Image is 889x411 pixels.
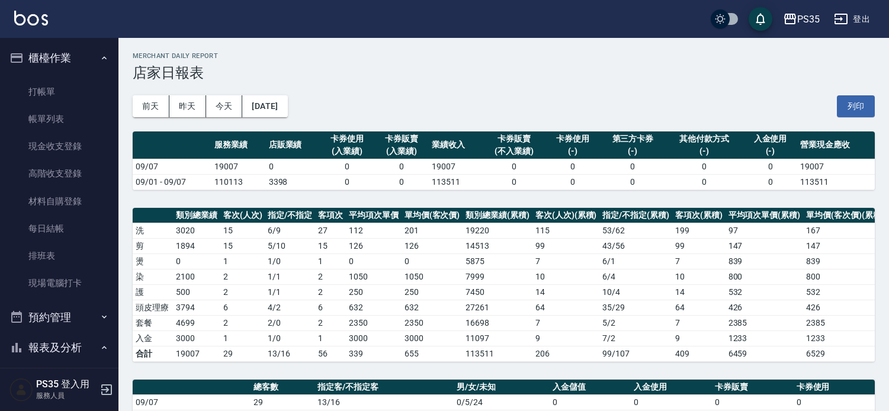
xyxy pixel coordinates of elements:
[599,315,672,330] td: 5 / 2
[315,300,346,315] td: 6
[429,159,483,174] td: 19007
[463,330,532,346] td: 11097
[133,223,173,238] td: 洗
[402,223,463,238] td: 201
[672,315,726,330] td: 7
[133,300,173,315] td: 頭皮理療
[206,95,243,117] button: 今天
[266,159,320,174] td: 0
[265,284,315,300] td: 1 / 1
[402,208,463,223] th: 單均價(客次價)
[532,284,600,300] td: 14
[346,330,402,346] td: 3000
[746,145,795,158] div: (-)
[315,346,346,361] td: 56
[463,208,532,223] th: 類別總業績(累積)
[803,315,887,330] td: 2385
[550,394,631,410] td: 0
[220,346,265,361] td: 29
[599,346,672,361] td: 99/107
[220,238,265,253] td: 15
[133,394,251,410] td: 09/07
[173,330,220,346] td: 3000
[346,208,402,223] th: 平均項次單價
[726,269,804,284] td: 800
[803,269,887,284] td: 800
[599,300,672,315] td: 35 / 29
[265,208,315,223] th: 指定/不指定
[211,174,266,190] td: 110113
[220,223,265,238] td: 15
[9,378,33,402] img: Person
[323,133,371,145] div: 卡券使用
[545,174,600,190] td: 0
[545,159,600,174] td: 0
[672,238,726,253] td: 99
[672,284,726,300] td: 14
[346,223,402,238] td: 112
[672,300,726,315] td: 64
[402,315,463,330] td: 2350
[173,346,220,361] td: 19007
[599,238,672,253] td: 43 / 56
[133,159,211,174] td: 09/07
[251,380,314,395] th: 總客數
[402,300,463,315] td: 632
[794,394,875,410] td: 0
[133,52,875,60] h2: Merchant Daily Report
[5,133,114,160] a: 現金收支登錄
[5,302,114,333] button: 預約管理
[133,346,173,361] td: 合計
[803,346,887,361] td: 6529
[133,315,173,330] td: 套餐
[672,253,726,269] td: 7
[5,215,114,242] a: 每日結帳
[829,8,875,30] button: 登出
[778,7,824,31] button: PS35
[600,159,666,174] td: 0
[133,208,887,362] table: a dense table
[600,174,666,190] td: 0
[265,253,315,269] td: 1 / 0
[402,269,463,284] td: 1050
[133,269,173,284] td: 染
[5,43,114,73] button: 櫃檯作業
[429,174,483,190] td: 113511
[548,133,597,145] div: 卡券使用
[266,131,320,159] th: 店販業績
[486,133,543,145] div: 卡券販賣
[402,346,463,361] td: 655
[726,330,804,346] td: 1233
[315,284,346,300] td: 2
[5,105,114,133] a: 帳單列表
[532,346,600,361] td: 206
[265,300,315,315] td: 4 / 2
[173,223,220,238] td: 3020
[133,330,173,346] td: 入金
[320,159,374,174] td: 0
[265,346,315,361] td: 13/16
[797,12,820,27] div: PS35
[463,346,532,361] td: 113511
[346,315,402,330] td: 2350
[743,174,798,190] td: 0
[486,145,543,158] div: (不入業績)
[631,394,712,410] td: 0
[463,253,532,269] td: 5875
[672,208,726,223] th: 客項次(累積)
[672,346,726,361] td: 409
[133,238,173,253] td: 剪
[173,284,220,300] td: 500
[463,238,532,253] td: 14513
[133,253,173,269] td: 燙
[266,174,320,190] td: 3398
[265,315,315,330] td: 2 / 0
[377,133,426,145] div: 卡券販賣
[666,174,743,190] td: 0
[532,253,600,269] td: 7
[133,284,173,300] td: 護
[483,174,546,190] td: 0
[712,380,793,395] th: 卡券販賣
[726,253,804,269] td: 839
[5,78,114,105] a: 打帳單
